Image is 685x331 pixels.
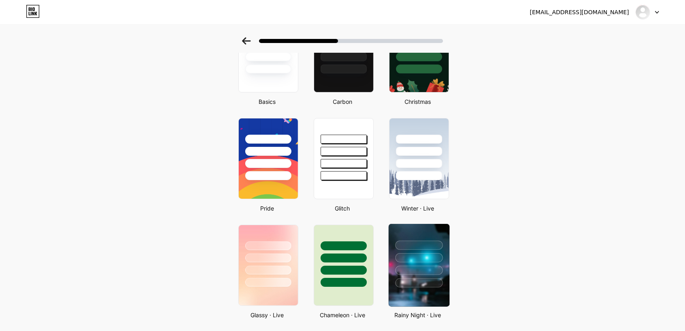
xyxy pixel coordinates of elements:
[236,97,298,106] div: Basics
[387,204,449,213] div: Winter · Live
[530,8,629,17] div: [EMAIL_ADDRESS][DOMAIN_NAME]
[635,4,651,20] img: mohamed200saeed
[389,224,450,307] img: rainy_night.jpg
[311,311,374,319] div: Chameleon · Live
[387,97,449,106] div: Christmas
[311,204,374,213] div: Glitch
[236,204,298,213] div: Pride
[236,311,298,319] div: Glassy · Live
[311,97,374,106] div: Carbon
[387,311,449,319] div: Rainy Night · Live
